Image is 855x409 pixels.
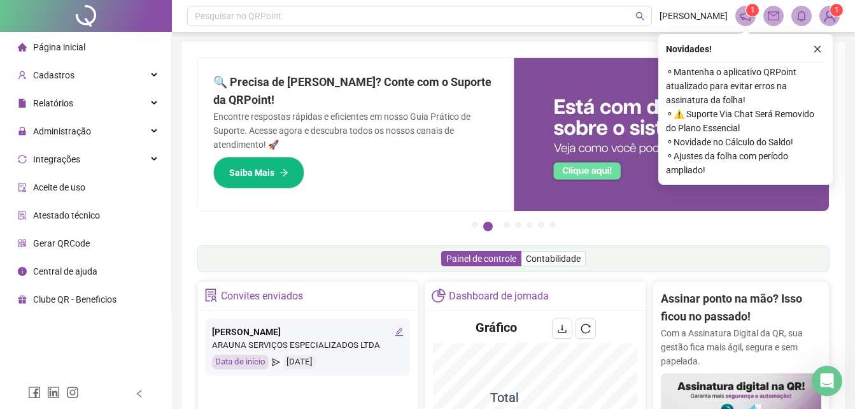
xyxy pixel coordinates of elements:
div: [PERSON_NAME] [212,325,404,339]
span: home [18,43,27,52]
span: qrcode [18,239,27,248]
span: Relatórios [33,98,73,108]
span: arrow-right [279,168,288,177]
span: 1 [751,6,755,15]
span: left [135,389,144,398]
span: Clube QR - Beneficios [33,294,117,305]
span: Central de ajuda [33,266,97,276]
span: instagram [66,386,79,399]
span: linkedin [47,386,60,399]
h2: Assinar ponto na mão? Isso ficou no passado! [661,290,821,326]
span: Administração [33,126,91,136]
span: notification [740,10,751,22]
span: ⚬ Novidade no Cálculo do Saldo! [666,135,825,149]
div: Dashboard de jornada [449,285,549,307]
img: banner%2F0cf4e1f0-cb71-40ef-aa93-44bd3d4ee559.png [514,58,830,211]
span: Integrações [33,154,80,164]
span: mail [768,10,779,22]
span: search [635,11,645,21]
span: edit [395,327,404,336]
span: Painel de controle [446,254,516,264]
span: Novidades ! [666,42,712,56]
span: solution [204,289,218,302]
span: Gerar QRCode [33,238,90,248]
span: user-add [18,71,27,80]
span: facebook [28,386,41,399]
span: [PERSON_NAME] [660,9,728,23]
span: Página inicial [33,42,85,52]
span: bell [796,10,807,22]
button: 2 [483,222,493,231]
button: 3 [504,222,510,228]
span: close [813,45,822,54]
span: ⚬ Mantenha o aplicativo QRPoint atualizado para evitar erros na assinatura da folha! [666,65,825,107]
div: ARAUNA SERVIÇOS ESPECIALIZADOS LTDA [212,339,404,352]
button: 1 [472,222,478,228]
button: 6 [538,222,544,228]
p: Encontre respostas rápidas e eficientes em nosso Guia Prático de Suporte. Acesse agora e descubra... [213,110,498,152]
p: Com a Assinatura Digital da QR, sua gestão fica mais ágil, segura e sem papelada. [661,326,821,368]
div: [DATE] [283,355,316,370]
button: 7 [549,222,556,228]
div: Data de início [212,355,269,370]
span: gift [18,295,27,304]
span: Cadastros [33,70,74,80]
span: info-circle [18,267,27,276]
span: lock [18,127,27,136]
span: Contabilidade [526,254,581,264]
span: Saiba Mais [229,166,274,180]
span: audit [18,183,27,192]
h2: 🔍 Precisa de [PERSON_NAME]? Conte com o Suporte da QRPoint! [213,73,498,110]
span: send [272,355,280,370]
div: Convites enviados [221,285,303,307]
img: 39591 [820,6,839,25]
span: ⚬ ⚠️ Suporte Via Chat Será Removido do Plano Essencial [666,107,825,135]
span: Aceite de uso [33,182,85,192]
sup: 1 [746,4,759,17]
span: download [557,324,567,334]
span: ⚬ Ajustes da folha com período ampliado! [666,149,825,177]
span: file [18,99,27,108]
iframe: Intercom live chat [812,366,842,396]
button: 4 [515,222,521,228]
h4: Gráfico [476,319,517,336]
span: solution [18,211,27,220]
button: 5 [526,222,533,228]
sup: Atualize o seu contato no menu Meus Dados [830,4,843,17]
span: Atestado técnico [33,210,100,220]
button: Saiba Mais [213,157,304,189]
span: pie-chart [432,289,445,302]
span: reload [581,324,591,334]
span: 1 [835,6,839,15]
span: sync [18,155,27,164]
